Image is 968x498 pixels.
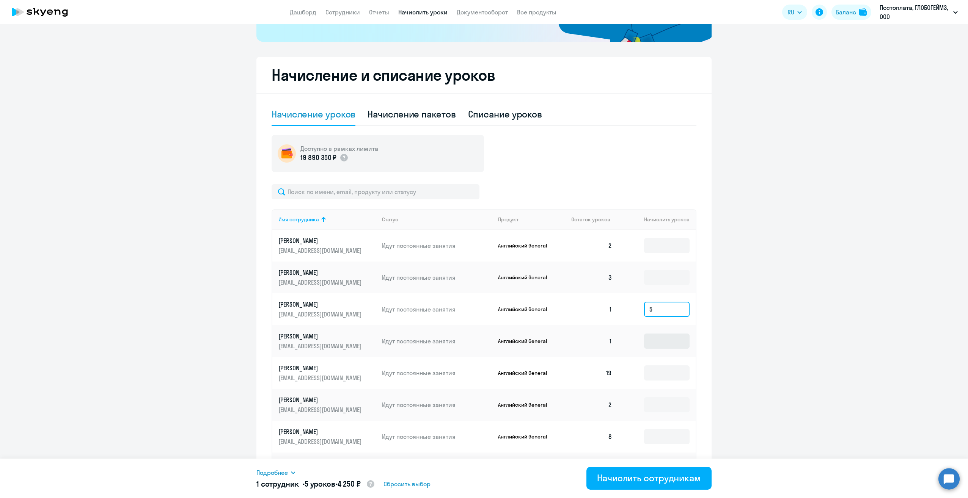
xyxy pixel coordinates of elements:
[256,468,288,477] span: Подробнее
[278,332,376,350] a: [PERSON_NAME][EMAIL_ADDRESS][DOMAIN_NAME]
[278,364,363,372] p: [PERSON_NAME]
[278,246,363,255] p: [EMAIL_ADDRESS][DOMAIN_NAME]
[382,432,492,441] p: Идут постоянные занятия
[338,479,361,489] span: 4 250 ₽
[368,108,456,120] div: Начисление пакетов
[278,300,363,309] p: [PERSON_NAME]
[836,8,856,17] div: Баланс
[565,357,618,389] td: 19
[571,216,618,223] div: Остаток уроков
[565,421,618,453] td: 8
[382,305,492,313] p: Идут постоянные занятия
[383,479,431,489] span: Сбросить выбор
[618,209,696,230] th: Начислить уроков
[565,389,618,421] td: 2
[517,8,556,16] a: Все продукты
[256,479,375,490] h5: 1 сотрудник • •
[498,370,555,376] p: Английский General
[278,236,376,255] a: [PERSON_NAME][EMAIL_ADDRESS][DOMAIN_NAME]
[382,273,492,282] p: Идут постоянные занятия
[382,337,492,345] p: Идут постоянные занятия
[272,184,479,199] input: Поиск по имени, email, продукту или статусу
[278,332,363,340] p: [PERSON_NAME]
[290,8,316,16] a: Дашборд
[272,108,355,120] div: Начисление уроков
[300,153,336,163] p: 19 890 350 ₽
[498,338,555,345] p: Английский General
[498,242,555,249] p: Английский General
[278,268,376,287] a: [PERSON_NAME][EMAIL_ADDRESS][DOMAIN_NAME]
[498,306,555,313] p: Английский General
[278,236,363,245] p: [PERSON_NAME]
[876,3,962,21] button: Постоплата, ГЛОБОГЕЙМЗ, ООО
[278,268,363,277] p: [PERSON_NAME]
[586,467,712,490] button: Начислить сотрудникам
[278,428,376,446] a: [PERSON_NAME][EMAIL_ADDRESS][DOMAIN_NAME]
[782,5,807,20] button: RU
[498,216,519,223] div: Продукт
[398,8,448,16] a: Начислить уроки
[382,369,492,377] p: Идут постоянные занятия
[278,342,363,350] p: [EMAIL_ADDRESS][DOMAIN_NAME]
[498,216,566,223] div: Продукт
[278,216,319,223] div: Имя сотрудника
[278,364,376,382] a: [PERSON_NAME][EMAIL_ADDRESS][DOMAIN_NAME]
[831,5,871,20] button: Балансbalance
[278,300,376,318] a: [PERSON_NAME][EMAIL_ADDRESS][DOMAIN_NAME]
[468,108,542,120] div: Списание уроков
[565,453,618,484] td: 6
[571,216,610,223] span: Остаток уроков
[278,374,363,382] p: [EMAIL_ADDRESS][DOMAIN_NAME]
[272,66,696,84] h2: Начисление и списание уроков
[787,8,794,17] span: RU
[382,401,492,409] p: Идут постоянные занятия
[278,144,296,163] img: wallet-circle.png
[880,3,950,21] p: Постоплата, ГЛОБОГЕЙМЗ, ООО
[278,396,376,414] a: [PERSON_NAME][EMAIL_ADDRESS][DOMAIN_NAME]
[278,278,363,287] p: [EMAIL_ADDRESS][DOMAIN_NAME]
[498,401,555,408] p: Английский General
[382,241,492,250] p: Идут постоянные занятия
[278,406,363,414] p: [EMAIL_ADDRESS][DOMAIN_NAME]
[278,428,363,436] p: [PERSON_NAME]
[278,437,363,446] p: [EMAIL_ADDRESS][DOMAIN_NAME]
[278,216,376,223] div: Имя сотрудника
[300,144,378,153] h5: Доступно в рамках лимита
[565,293,618,325] td: 1
[565,325,618,357] td: 1
[325,8,360,16] a: Сотрудники
[305,479,335,489] span: 5 уроков
[597,472,701,484] div: Начислить сотрудникам
[457,8,508,16] a: Документооборот
[278,310,363,318] p: [EMAIL_ADDRESS][DOMAIN_NAME]
[859,8,867,16] img: balance
[498,433,555,440] p: Английский General
[565,262,618,293] td: 3
[565,230,618,262] td: 2
[369,8,389,16] a: Отчеты
[278,396,363,404] p: [PERSON_NAME]
[382,216,492,223] div: Статус
[498,274,555,281] p: Английский General
[382,216,398,223] div: Статус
